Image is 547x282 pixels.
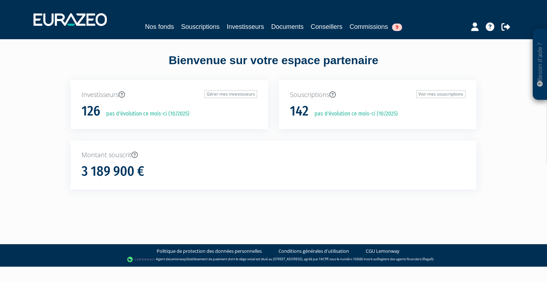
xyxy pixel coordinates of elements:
p: pas d'évolution ce mois-ci (10/2025) [101,110,189,118]
a: Conditions générales d'utilisation [278,248,349,255]
p: Souscriptions [290,90,465,99]
a: Souscriptions [181,22,219,32]
div: - Agent de (établissement de paiement dont le siège social est situé au [STREET_ADDRESS], agréé p... [7,256,540,263]
span: 9 [392,24,402,31]
a: Gérer mes investisseurs [204,90,257,98]
a: Conseillers [311,22,343,32]
a: CGU Lemonway [366,248,400,255]
h1: 142 [290,104,308,119]
a: Documents [271,22,304,32]
h1: 126 [82,104,100,119]
p: Montant souscrit [82,150,465,160]
a: Nos fonds [145,22,174,32]
div: Bienvenue sur votre espace partenaire [65,52,482,80]
a: Lemonway [170,257,186,261]
p: Besoin d'aide ? [536,32,544,97]
a: Commissions9 [350,22,402,32]
a: Registre des agents financiers (Regafi) [377,257,433,261]
p: pas d'évolution ce mois-ci (10/2025) [309,110,398,118]
img: 1732889491-logotype_eurazeo_blanc_rvb.png [33,13,107,26]
p: Investisseurs [82,90,257,99]
a: Investisseurs [226,22,264,32]
img: logo-lemonway.png [127,256,155,263]
h1: 3 189 900 € [82,164,144,179]
a: Politique de protection des données personnelles [157,248,262,255]
a: Voir mes souscriptions [416,90,465,98]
